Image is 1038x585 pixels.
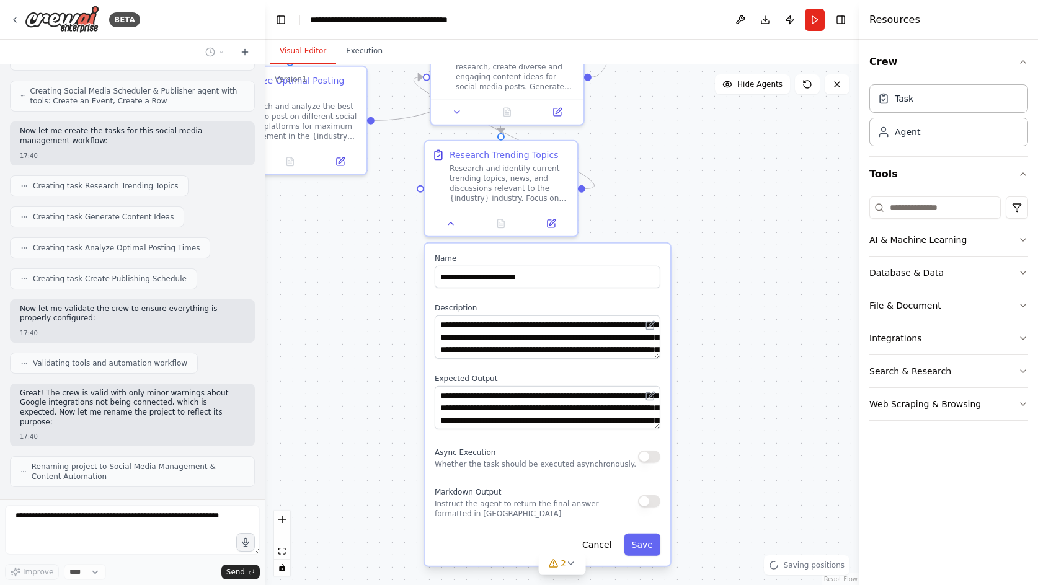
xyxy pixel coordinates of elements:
div: 17:40 [20,328,245,338]
div: Agent [895,126,920,138]
button: Tools [869,157,1028,191]
div: 17:40 [20,151,245,161]
button: Start a new chat [235,45,255,59]
p: Now let me create the tasks for this social media management workflow: [20,126,245,146]
span: Creating task Generate Content Ideas [33,212,174,222]
span: Renaming project to Social Media Management & Content Automation [32,462,244,482]
p: Great! The crew is valid with only minor warnings about Google integrations not being connected, ... [20,389,245,427]
span: Creating Social Media Scheduler & Publisher agent with tools: Create an Event, Create a Row [30,86,244,106]
label: Description [435,303,660,313]
h4: Resources [869,12,920,27]
span: Send [226,567,245,577]
label: Name [435,253,660,263]
div: Search & Research [869,365,951,377]
nav: breadcrumb [310,14,450,26]
button: Improve [5,564,59,580]
div: Based on the trending topics research, create diverse and engaging content ideas for social media... [456,52,576,92]
span: Markdown Output [435,488,501,496]
div: Based on the trending topics research, create diverse and engaging content ideas for social media... [430,29,585,126]
button: Open in side panel [536,105,579,120]
button: Cancel [575,534,619,556]
div: Integrations [869,332,921,345]
button: Open in editor [643,389,658,403]
label: Expected Output [435,374,660,384]
div: Crew [869,79,1028,156]
div: Research Trending Topics [450,149,559,161]
div: Analyze Optimal Posting Times [239,74,359,99]
span: Creating task Create Publishing Schedule [33,274,187,284]
button: Hide right sidebar [832,11,849,29]
span: Saving positions [784,560,845,570]
div: 17:40 [20,432,245,441]
button: AI & Machine Learning [869,224,1028,256]
button: Open in side panel [319,154,362,169]
div: Research and identify current trending topics, news, and discussions relevant to the {industry} i... [450,164,570,203]
p: Instruct the agent to return the final answer formatted in [GEOGRAPHIC_DATA] [435,499,638,519]
div: AI & Machine Learning [869,234,967,246]
button: zoom out [274,527,290,543]
button: Open in side panel [530,216,572,231]
button: Save [624,534,660,556]
div: React Flow controls [274,511,290,576]
div: Research Trending TopicsResearch and identify current trending topics, news, and discussions rele... [424,140,579,237]
p: Now let me validate the crew to ensure everything is properly configured: [20,304,245,323]
button: Click to speak your automation idea [236,533,255,552]
div: Version 1 [275,74,307,84]
span: Creating task Research Trending Topics [33,181,178,191]
button: zoom in [274,511,290,527]
button: Database & Data [869,257,1028,289]
span: Creating task Analyze Optimal Posting Times [33,243,200,253]
button: 2 [538,552,586,575]
button: Hide left sidebar [272,11,290,29]
span: Async Execution [435,448,495,457]
button: Visual Editor [270,38,336,64]
div: Tools [869,191,1028,431]
span: Validating tools and automation workflow [33,358,187,368]
button: Execution [336,38,393,64]
button: No output available [475,216,528,231]
div: Database & Data [869,266,944,279]
button: Open in editor [643,318,658,333]
button: fit view [274,543,290,560]
div: Research and analyze the best times to post on different social media platforms for maximum engag... [239,102,359,141]
span: Hide Agents [737,79,783,89]
span: Improve [23,567,53,577]
button: Send [221,565,260,579]
div: Web Scraping & Browsing [869,398,981,410]
img: Logo [25,6,99,33]
button: Integrations [869,322,1028,354]
button: No output available [264,154,317,169]
button: File & Document [869,289,1028,322]
button: Switch to previous chat [200,45,230,59]
a: React Flow attribution [824,576,858,583]
g: Edge from 457eb474-119b-4002-af66-e270ba2f0a73 to 77ae8b40-12a7-4f6d-96f1-e71344b9f40f [410,71,598,195]
button: Crew [869,45,1028,79]
button: No output available [481,105,534,120]
button: Hide Agents [715,74,790,94]
span: 2 [561,557,566,570]
button: Web Scraping & Browsing [869,388,1028,420]
div: File & Document [869,299,941,312]
div: Analyze Optimal Posting TimesResearch and analyze the best times to post on different social medi... [213,66,368,175]
button: Search & Research [869,355,1028,387]
button: toggle interactivity [274,560,290,576]
div: Task [895,92,913,105]
div: BETA [109,12,140,27]
p: Whether the task should be executed asynchronously. [435,459,636,469]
